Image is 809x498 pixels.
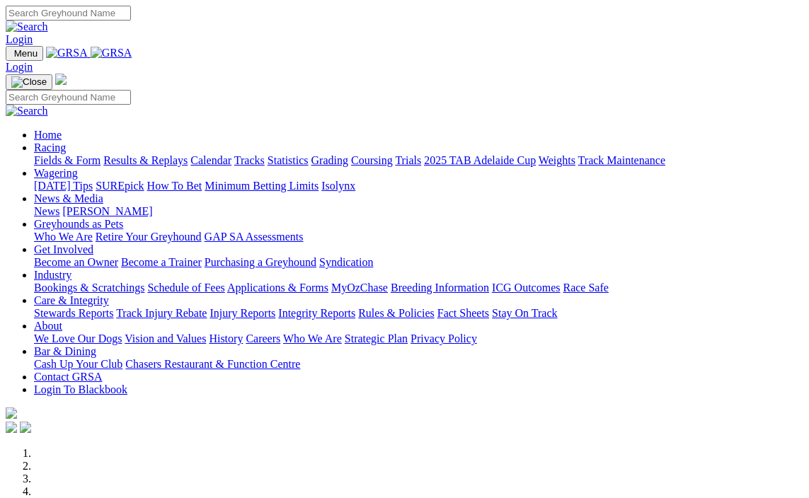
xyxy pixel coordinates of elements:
[268,154,309,166] a: Statistics
[34,307,803,320] div: Care & Integrity
[34,154,101,166] a: Fields & Form
[34,320,62,332] a: About
[209,332,243,344] a: History
[205,180,319,192] a: Minimum Betting Limits
[103,154,188,166] a: Results & Replays
[6,21,48,33] img: Search
[34,180,803,192] div: Wagering
[563,282,608,294] a: Race Safe
[391,282,489,294] a: Breeding Information
[34,358,122,370] a: Cash Up Your Club
[492,282,560,294] a: ICG Outcomes
[34,332,803,345] div: About
[395,154,421,166] a: Trials
[34,205,803,218] div: News & Media
[6,407,17,419] img: logo-grsa-white.png
[358,307,435,319] a: Rules & Policies
[283,332,342,344] a: Who We Are
[34,269,71,281] a: Industry
[34,332,122,344] a: We Love Our Dogs
[125,358,300,370] a: Chasers Restaurant & Function Centre
[205,231,304,243] a: GAP SA Assessments
[6,61,33,73] a: Login
[34,154,803,167] div: Racing
[20,422,31,433] img: twitter.svg
[492,307,557,319] a: Stay On Track
[6,33,33,45] a: Login
[34,256,803,269] div: Get Involved
[34,192,103,204] a: News & Media
[34,231,803,243] div: Greyhounds as Pets
[34,129,62,141] a: Home
[34,345,96,357] a: Bar & Dining
[125,332,206,344] a: Vision and Values
[6,74,52,90] button: Toggle navigation
[278,307,355,319] a: Integrity Reports
[96,231,202,243] a: Retire Your Greyhound
[147,180,202,192] a: How To Bet
[34,167,78,179] a: Wagering
[424,154,536,166] a: 2025 TAB Adelaide Cup
[319,256,373,268] a: Syndication
[46,47,88,59] img: GRSA
[345,332,408,344] a: Strategic Plan
[91,47,132,59] img: GRSA
[121,256,202,268] a: Become a Trainer
[6,46,43,61] button: Toggle navigation
[234,154,265,166] a: Tracks
[351,154,393,166] a: Coursing
[321,180,355,192] a: Isolynx
[205,256,316,268] a: Purchasing a Greyhound
[34,141,66,154] a: Racing
[227,282,328,294] a: Applications & Forms
[34,307,113,319] a: Stewards Reports
[578,154,665,166] a: Track Maintenance
[34,383,127,395] a: Login To Blackbook
[539,154,575,166] a: Weights
[34,294,109,306] a: Care & Integrity
[14,48,38,59] span: Menu
[34,358,803,371] div: Bar & Dining
[147,282,224,294] a: Schedule of Fees
[6,6,131,21] input: Search
[62,205,152,217] a: [PERSON_NAME]
[6,105,48,117] img: Search
[34,218,123,230] a: Greyhounds as Pets
[210,307,275,319] a: Injury Reports
[55,74,67,85] img: logo-grsa-white.png
[34,180,93,192] a: [DATE] Tips
[411,332,477,344] a: Privacy Policy
[11,76,47,88] img: Close
[6,422,17,433] img: facebook.svg
[246,332,280,344] a: Careers
[190,154,231,166] a: Calendar
[331,282,388,294] a: MyOzChase
[34,282,803,294] div: Industry
[311,154,348,166] a: Grading
[6,90,131,105] input: Search
[437,307,489,319] a: Fact Sheets
[34,231,93,243] a: Who We Are
[34,371,102,383] a: Contact GRSA
[34,243,93,255] a: Get Involved
[34,256,118,268] a: Become an Owner
[116,307,207,319] a: Track Injury Rebate
[96,180,144,192] a: SUREpick
[34,282,144,294] a: Bookings & Scratchings
[34,205,59,217] a: News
